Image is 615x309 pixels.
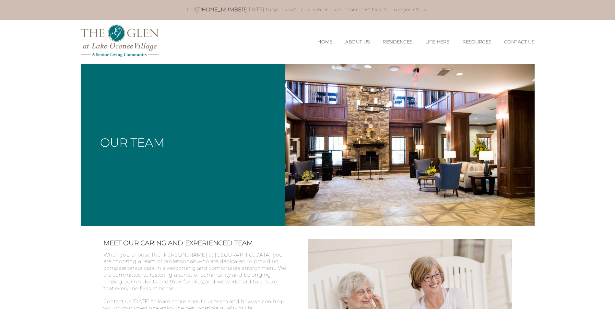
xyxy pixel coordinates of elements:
a: Residences [383,39,412,45]
a: Resources [462,39,491,45]
a: Contact Us [504,39,535,45]
a: About Us [345,39,370,45]
a: Home [317,39,332,45]
a: [PHONE_NUMBER] [196,6,247,13]
h2: Meet Our Caring and Experienced Team [103,239,288,247]
p: Call [DATE] to speak with our Senior Living Specialist to schedule your tour. [87,6,528,13]
p: When you choose The [PERSON_NAME] at [GEOGRAPHIC_DATA], you are choosing a team of professionals ... [103,252,288,299]
h2: Our Team [100,137,164,148]
img: The Glen Lake Oconee Home [81,25,159,57]
a: Life Here [425,39,449,45]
